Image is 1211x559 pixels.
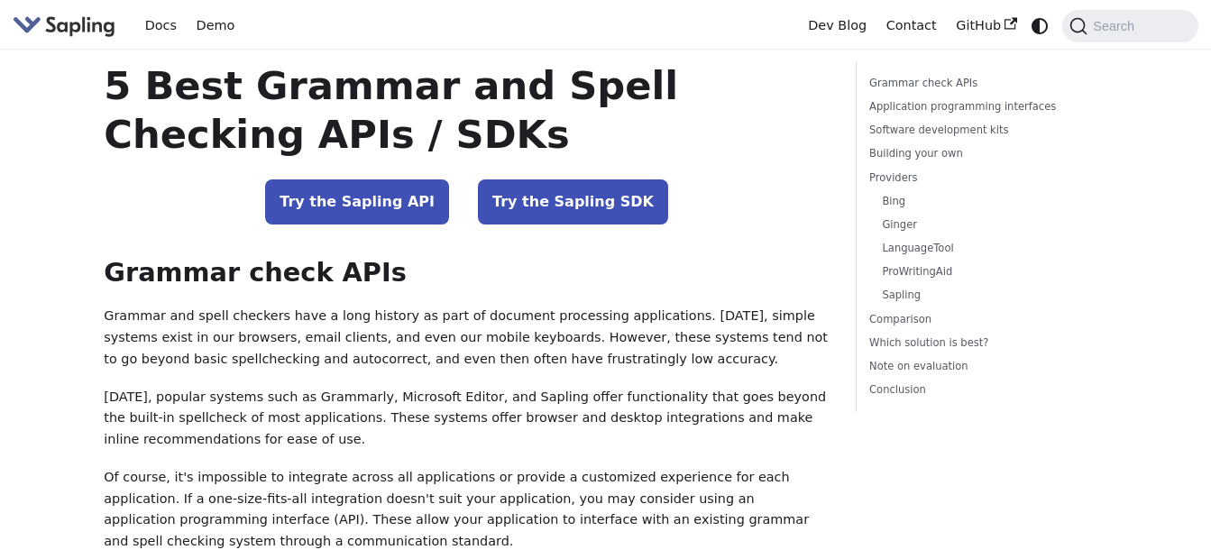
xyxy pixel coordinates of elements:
[882,263,1067,280] a: ProWritingAid
[798,12,876,40] a: Dev Blog
[882,216,1067,234] a: Ginger
[265,179,449,225] a: Try the Sapling API
[946,12,1026,40] a: GitHub
[187,12,244,40] a: Demo
[104,306,830,370] p: Grammar and spell checkers have a long history as part of document processing applications. [DATE...
[104,387,830,451] p: [DATE], popular systems such as Grammarly, Microsoft Editor, and Sapling offer functionality that...
[882,193,1067,210] a: Bing
[13,13,115,39] img: Sapling.ai
[478,179,668,225] a: Try the Sapling SDK
[104,257,830,289] h2: Grammar check APIs
[1062,10,1197,42] button: Search (Command+K)
[876,12,947,40] a: Contact
[869,145,1073,162] a: Building your own
[1027,13,1053,39] button: Switch between dark and light mode (currently system mode)
[869,170,1073,187] a: Providers
[869,122,1073,139] a: Software development kits
[104,467,830,553] p: Of course, it's impossible to integrate across all applications or provide a customized experienc...
[869,311,1073,328] a: Comparison
[869,334,1073,352] a: Which solution is best?
[135,12,187,40] a: Docs
[104,61,830,159] h1: 5 Best Grammar and Spell Checking APIs / SDKs
[882,240,1067,257] a: LanguageTool
[869,75,1073,92] a: Grammar check APIs
[1087,19,1145,33] span: Search
[869,358,1073,375] a: Note on evaluation
[869,98,1073,115] a: Application programming interfaces
[882,287,1067,304] a: Sapling
[869,381,1073,399] a: Conclusion
[13,13,122,39] a: Sapling.aiSapling.ai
